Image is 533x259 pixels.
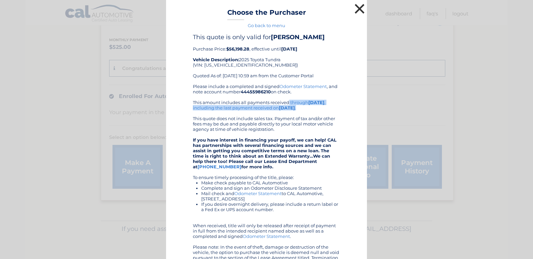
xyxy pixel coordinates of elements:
[243,234,290,239] a: Odometer Statement
[201,201,340,212] li: If you desire overnight delivery, please include a return label or a Fed Ex or UPS account number.
[201,191,340,201] li: Mail check and to CAL Automotive, [STREET_ADDRESS]
[227,8,306,20] h3: Choose the Purchaser
[308,100,324,105] b: [DATE]
[234,191,282,196] a: Odometer Statement
[193,33,340,41] h4: This quote is only valid for
[248,23,285,28] a: Go back to menu
[226,46,249,52] b: $56,198.28
[201,180,340,185] li: Make check payable to CAL Automotive
[241,89,271,94] b: 44455986210
[193,33,340,84] div: Purchase Price: , effective until 2025 Toyota Tundra (VIN: [US_VEHICLE_IDENTIFICATION_NUMBER]) Qu...
[198,164,241,169] a: [PHONE_NUMBER]
[201,185,340,191] li: Complete and sign an Odometer Disclosure Statement
[281,46,297,52] b: [DATE]
[279,105,295,110] b: [DATE]
[280,84,327,89] a: Odometer Statement
[193,57,239,62] strong: Vehicle Description:
[271,33,325,41] b: [PERSON_NAME]
[193,137,336,169] strong: If you have interest in financing your payoff, we can help! CAL has partnerships with several fin...
[353,2,366,15] button: ×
